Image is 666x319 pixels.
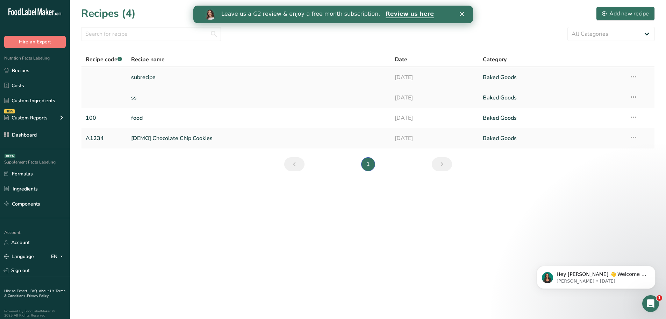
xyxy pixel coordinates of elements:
a: [DATE] [395,131,474,146]
a: [DATE] [395,111,474,125]
div: Powered By FoodLabelMaker © 2025 All Rights Reserved [4,309,66,318]
a: food [131,111,387,125]
span: Category [483,55,507,64]
a: ss [131,90,387,105]
a: [DATE] [395,70,474,85]
span: Recipe name [131,55,165,64]
a: 100 [86,111,123,125]
a: subrecipe [131,70,387,85]
a: Terms & Conditions . [4,289,65,298]
a: Previous page [284,157,305,171]
button: Add new recipe [596,7,655,21]
span: Recipe code [86,56,122,63]
div: EN [51,252,66,261]
a: [DEMO] Chocolate Chip Cookies [131,131,387,146]
iframe: Intercom live chat banner [193,6,473,23]
button: Hire an Expert [4,36,66,48]
span: Date [395,55,407,64]
a: Baked Goods [483,90,621,105]
span: 1 [657,295,662,301]
iframe: Intercom notifications message [526,251,666,300]
a: Hire an Expert . [4,289,29,293]
input: Search for recipe [81,27,221,41]
a: Baked Goods [483,111,621,125]
div: Custom Reports [4,114,48,122]
div: NEW [4,109,15,113]
a: Next page [432,157,452,171]
a: Privacy Policy [27,293,49,298]
div: Close [266,6,273,11]
a: FAQ . [30,289,39,293]
iframe: Intercom live chat [642,295,659,312]
a: Baked Goods [483,131,621,146]
a: About Us . [39,289,56,293]
a: Language [4,250,34,263]
div: Add new recipe [602,9,649,18]
a: [DATE] [395,90,474,105]
a: Baked Goods [483,70,621,85]
div: BETA [5,154,15,158]
h1: Recipes (4) [81,6,136,21]
a: A1234 [86,131,123,146]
